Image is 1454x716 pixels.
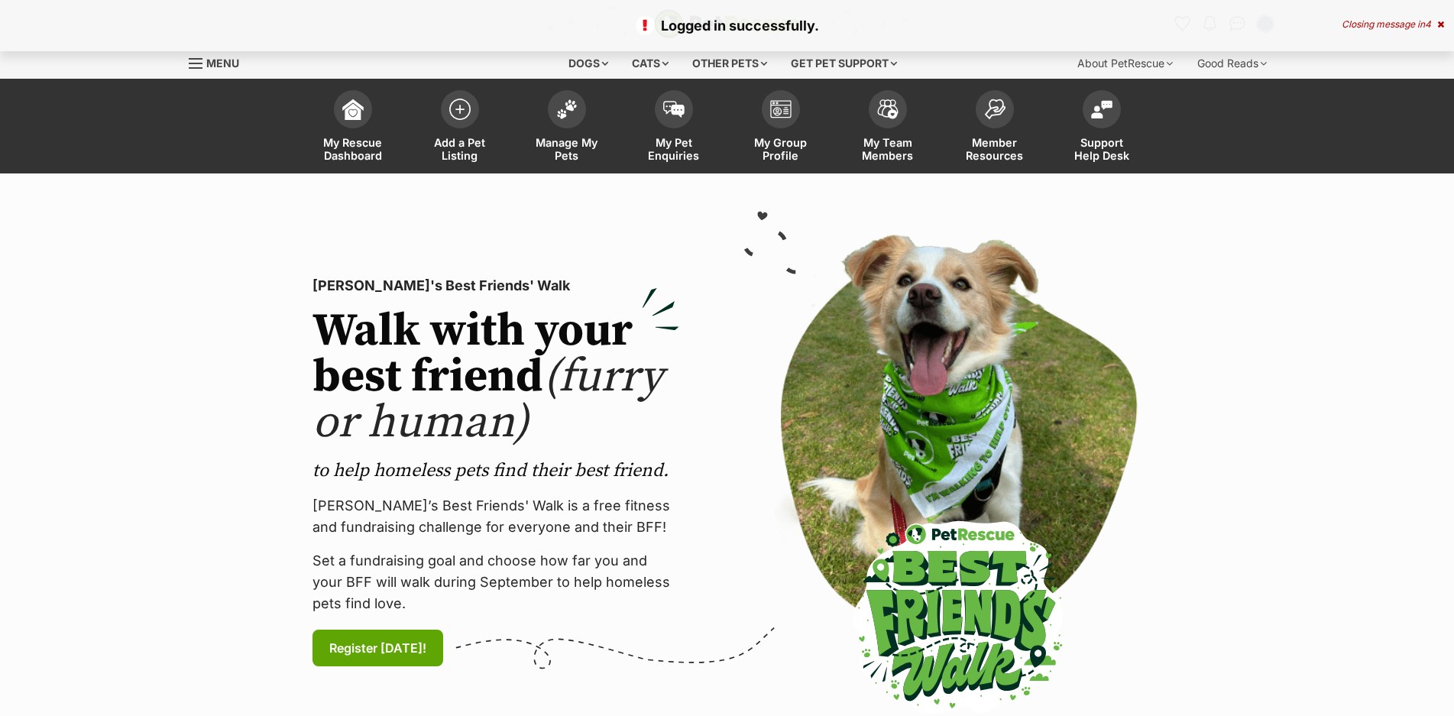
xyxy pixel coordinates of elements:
a: Register [DATE]! [312,630,443,666]
img: team-members-icon-5396bd8760b3fe7c0b43da4ab00e1e3bb1a5d9ba89233759b79545d2d3fc5d0d.svg [877,99,899,119]
img: add-pet-listing-icon-0afa8454b4691262ce3f59096e99ab1cd57d4a30225e0717b998d2c9b9846f56.svg [449,99,471,120]
a: Manage My Pets [513,83,620,173]
a: Member Resources [941,83,1048,173]
div: Dogs [558,48,619,79]
div: Cats [621,48,679,79]
p: [PERSON_NAME]'s Best Friends' Walk [312,275,679,296]
a: My Rescue Dashboard [300,83,406,173]
span: Member Resources [960,136,1029,162]
span: Support Help Desk [1067,136,1136,162]
span: My Rescue Dashboard [319,136,387,162]
span: Menu [206,57,239,70]
span: My Team Members [853,136,922,162]
div: Other pets [682,48,778,79]
span: Register [DATE]! [329,639,426,657]
span: Add a Pet Listing [426,136,494,162]
p: [PERSON_NAME]’s Best Friends' Walk is a free fitness and fundraising challenge for everyone and t... [312,495,679,538]
img: member-resources-icon-8e73f808a243e03378d46382f2149f9095a855e16c252ad45f914b54edf8863c.svg [984,99,1005,119]
img: help-desk-icon-fdf02630f3aa405de69fd3d07c3f3aa587a6932b1a1747fa1d2bba05be0121f9.svg [1091,100,1112,118]
a: Support Help Desk [1048,83,1155,173]
div: Good Reads [1187,48,1278,79]
a: Add a Pet Listing [406,83,513,173]
span: My Group Profile [746,136,815,162]
span: Manage My Pets [533,136,601,162]
img: manage-my-pets-icon-02211641906a0b7f246fdf0571729dbe1e7629f14944591b6c1af311fb30b64b.svg [556,99,578,119]
img: group-profile-icon-3fa3cf56718a62981997c0bc7e787c4b2cf8bcc04b72c1350f741eb67cf2f40e.svg [770,100,792,118]
a: My Pet Enquiries [620,83,727,173]
img: dashboard-icon-eb2f2d2d3e046f16d808141f083e7271f6b2e854fb5c12c21221c1fb7104beca.svg [342,99,364,120]
div: About PetRescue [1067,48,1184,79]
p: to help homeless pets find their best friend. [312,458,679,483]
img: pet-enquiries-icon-7e3ad2cf08bfb03b45e93fb7055b45f3efa6380592205ae92323e6603595dc1f.svg [663,101,685,118]
a: My Group Profile [727,83,834,173]
span: My Pet Enquiries [640,136,708,162]
div: Get pet support [780,48,908,79]
h2: Walk with your best friend [312,309,679,446]
span: (furry or human) [312,348,663,452]
a: My Team Members [834,83,941,173]
a: Menu [189,48,250,76]
p: Set a fundraising goal and choose how far you and your BFF will walk during September to help hom... [312,550,679,614]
